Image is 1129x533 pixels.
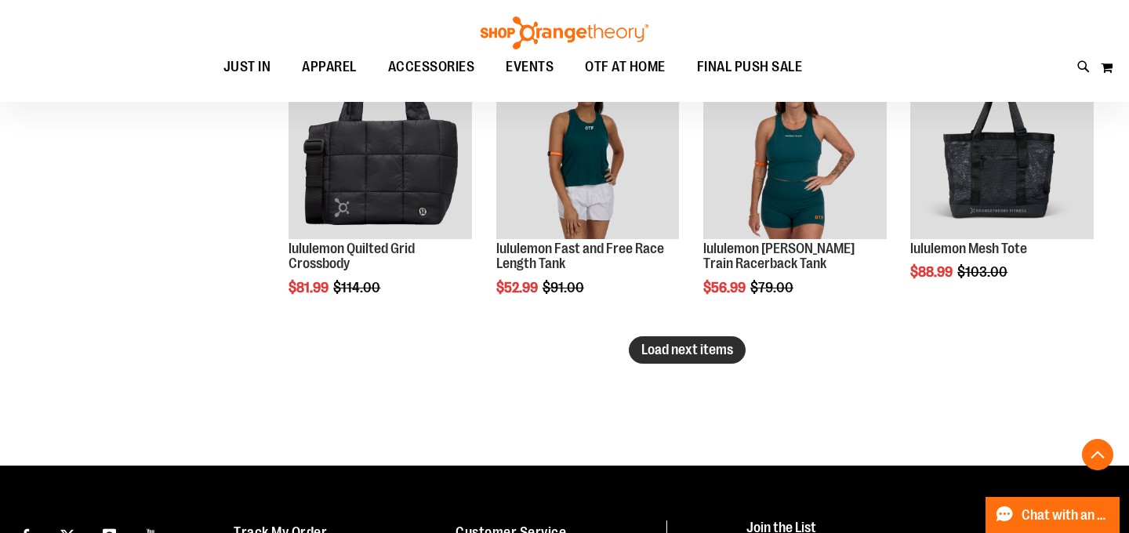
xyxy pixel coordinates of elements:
span: $103.00 [957,264,1010,280]
span: FINAL PUSH SALE [697,49,803,85]
span: JUST IN [223,49,271,85]
a: lululemon [PERSON_NAME] Train Racerback Tank [703,241,855,272]
span: $88.99 [910,264,955,280]
span: ACCESSORIES [388,49,475,85]
span: $91.00 [543,280,586,296]
a: Product image for lululemon Mesh ToteSALE [910,56,1094,241]
img: lululemon Quilted Grid Crossbody [289,56,472,239]
div: product [488,48,688,335]
a: lululemon Mesh Tote [910,241,1027,256]
span: $52.99 [496,280,540,296]
span: $56.99 [703,280,748,296]
span: Load next items [641,342,733,357]
div: product [902,48,1102,321]
button: Load next items [629,336,746,364]
a: lululemon Quilted Grid Crossbody [289,241,415,272]
img: lululemon Wunder Train Racerback Tank [703,56,887,239]
div: product [281,48,480,335]
span: $81.99 [289,280,331,296]
span: OTF AT HOME [585,49,666,85]
span: $79.00 [750,280,796,296]
img: Main view of 2024 August lululemon Fast and Free Race Length Tank [496,56,680,239]
div: product [695,48,895,335]
img: Shop Orangetheory [478,16,651,49]
a: lululemon Fast and Free Race Length Tank [496,241,664,272]
img: Product image for lululemon Mesh Tote [910,56,1094,239]
a: Main view of 2024 August lululemon Fast and Free Race Length TankSALE [496,56,680,241]
button: Back To Top [1082,439,1113,470]
span: APPAREL [302,49,357,85]
a: lululemon Wunder Train Racerback TankSALE [703,56,887,241]
button: Chat with an Expert [986,497,1120,533]
span: Chat with an Expert [1022,508,1110,523]
span: $114.00 [333,280,383,296]
a: lululemon Quilted Grid CrossbodySALE [289,56,472,241]
span: EVENTS [506,49,554,85]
